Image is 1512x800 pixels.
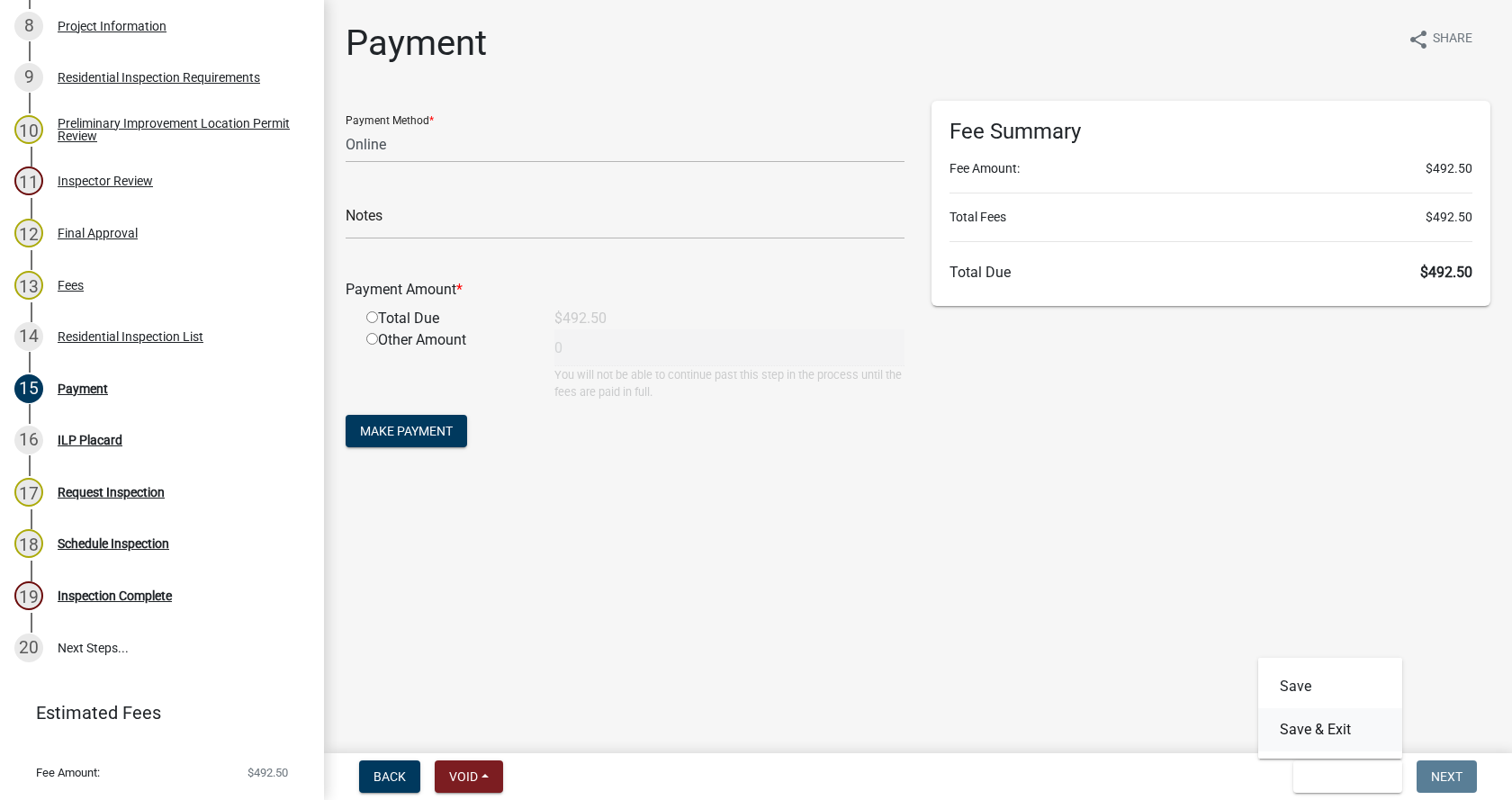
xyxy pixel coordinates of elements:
div: Preliminary Improvement Location Permit Review [58,117,295,142]
h6: Fee Summary [949,119,1472,145]
div: 14 [14,322,43,351]
button: Void [435,760,503,793]
span: $492.50 [1426,159,1472,178]
span: Fee Amount: [36,767,100,778]
div: Other Amount [353,329,541,400]
div: 12 [14,219,43,247]
div: Payment [58,382,108,395]
div: Residential Inspection Requirements [58,71,260,84]
div: 10 [14,115,43,144]
h6: Total Due [949,264,1472,281]
a: Estimated Fees [14,695,295,731]
button: Back [359,760,420,793]
div: ILP Placard [58,434,122,446]
button: Save & Exit [1258,708,1402,751]
div: Schedule Inspection [58,537,169,550]
div: Save & Exit [1258,658,1402,759]
div: Inspector Review [58,175,153,187]
button: Make Payment [346,415,467,447]
div: 9 [14,63,43,92]
div: Project Information [58,20,166,32]
i: share [1408,29,1429,50]
div: 16 [14,426,43,454]
span: Void [449,769,478,784]
div: Payment Amount [332,279,918,301]
div: 17 [14,478,43,507]
div: Request Inspection [58,486,165,499]
div: 20 [14,634,43,662]
button: Next [1417,760,1477,793]
span: $492.50 [247,767,288,778]
span: Share [1433,29,1472,50]
div: 11 [14,166,43,195]
div: Total Due [353,308,541,329]
button: shareShare [1393,22,1487,57]
span: Make Payment [360,424,453,438]
div: 13 [14,271,43,300]
div: Fees [58,279,84,292]
span: Save & Exit [1308,769,1377,784]
div: 8 [14,12,43,40]
div: Residential Inspection List [58,330,203,343]
div: 19 [14,581,43,610]
button: Save [1258,665,1402,708]
span: $492.50 [1426,208,1472,227]
li: Fee Amount: [949,159,1472,178]
div: Inspection Complete [58,589,172,602]
button: Save & Exit [1293,760,1402,793]
div: Final Approval [58,227,138,239]
div: 15 [14,374,43,403]
span: Back [373,769,406,784]
span: $492.50 [1420,264,1472,281]
li: Total Fees [949,208,1472,227]
h1: Payment [346,22,487,65]
span: Next [1431,769,1462,784]
div: 18 [14,529,43,558]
